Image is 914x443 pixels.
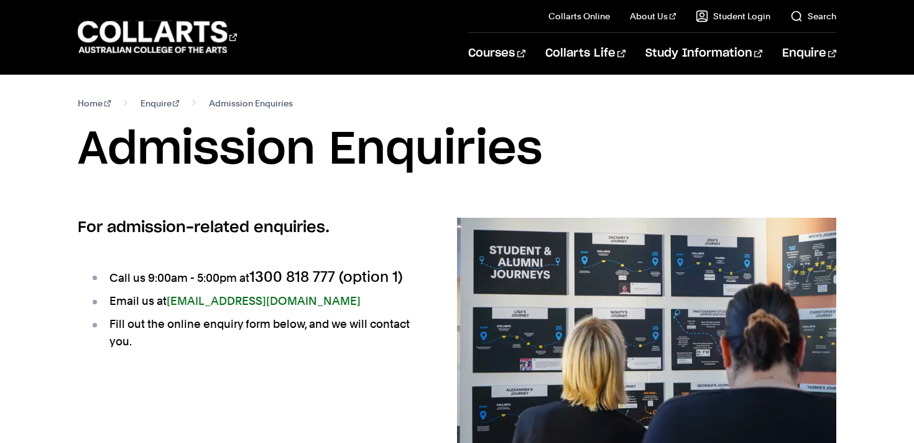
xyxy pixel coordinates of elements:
[545,33,625,74] a: Collarts Life
[167,294,361,307] a: [EMAIL_ADDRESS][DOMAIN_NAME]
[696,10,770,22] a: Student Login
[78,122,836,178] h1: Admission Enquiries
[141,95,180,112] a: Enquire
[90,292,417,310] li: Email us at
[78,95,111,112] a: Home
[790,10,836,22] a: Search
[78,19,237,55] div: Go to homepage
[548,10,610,22] a: Collarts Online
[209,95,293,112] span: Admission Enquiries
[782,33,836,74] a: Enquire
[249,268,403,286] span: 1300 818 777 (option 1)
[90,268,417,287] li: Call us 9:00am - 5:00pm at
[90,315,417,350] li: Fill out the online enquiry form below, and we will contact you.
[468,33,525,74] a: Courses
[78,218,417,238] h2: For admission-related enquiries.
[645,33,762,74] a: Study Information
[630,10,676,22] a: About Us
